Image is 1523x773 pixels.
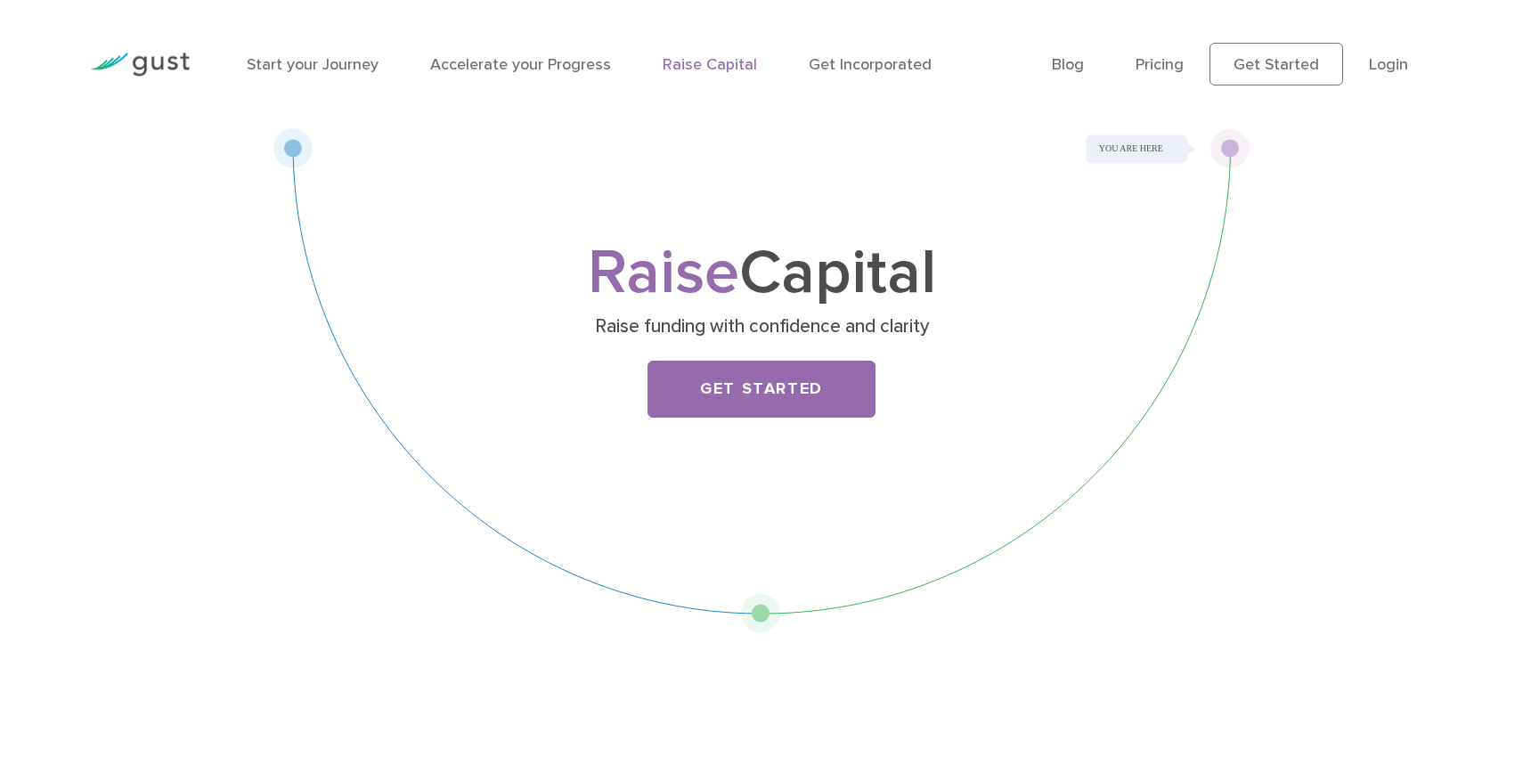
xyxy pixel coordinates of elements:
[247,55,379,74] a: Start your Journey
[647,361,876,418] a: Get Started
[1369,55,1408,74] a: Login
[1052,55,1084,74] a: Blog
[90,53,190,77] img: Gust Logo
[417,314,1107,339] p: Raise funding with confidence and clarity
[410,245,1113,302] h1: Capital
[430,55,611,74] a: Accelerate your Progress
[1209,43,1343,85] a: Get Started
[588,235,739,310] span: Raise
[1136,55,1184,74] a: Pricing
[663,55,757,74] a: Raise Capital
[809,55,932,74] a: Get Incorporated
